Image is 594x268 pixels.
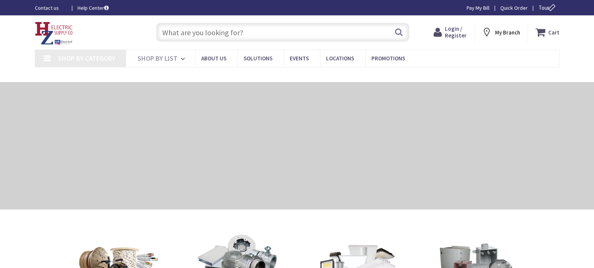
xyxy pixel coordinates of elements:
[445,25,467,39] span: Login / Register
[290,55,309,62] span: Events
[371,55,405,62] span: Promotions
[467,4,489,12] a: Pay My Bill
[201,55,226,62] span: About Us
[536,25,560,39] a: Cart
[548,25,560,39] strong: Cart
[78,4,109,12] a: Help Center
[539,4,558,11] span: Tour
[500,4,528,12] a: Quick Order
[138,54,178,63] span: Shop By List
[58,54,115,63] span: Shop By Category
[156,23,409,42] input: What are you looking for?
[35,22,73,45] img: HZ Electric Supply
[326,55,354,62] span: Locations
[495,29,520,36] strong: My Branch
[244,55,272,62] span: Solutions
[482,25,520,39] div: My Branch
[35,4,66,12] a: Contact us
[434,25,467,39] a: Login / Register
